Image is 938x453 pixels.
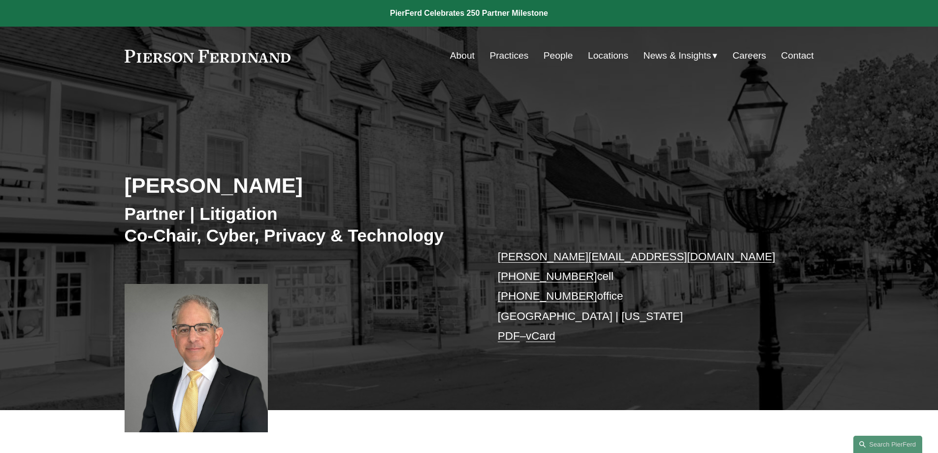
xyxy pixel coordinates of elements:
a: About [450,46,475,65]
p: cell office [GEOGRAPHIC_DATA] | [US_STATE] – [498,247,785,347]
a: folder dropdown [644,46,718,65]
a: People [544,46,573,65]
a: Search this site [853,436,922,453]
h2: [PERSON_NAME] [125,173,469,198]
a: Contact [781,46,813,65]
a: Locations [588,46,628,65]
h3: Partner | Litigation Co-Chair, Cyber, Privacy & Technology [125,203,469,246]
a: [PHONE_NUMBER] [498,270,597,282]
a: Practices [489,46,528,65]
a: [PHONE_NUMBER] [498,290,597,302]
a: Careers [733,46,766,65]
span: News & Insights [644,47,712,65]
a: PDF [498,330,520,342]
a: vCard [526,330,555,342]
a: [PERSON_NAME][EMAIL_ADDRESS][DOMAIN_NAME] [498,250,776,263]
